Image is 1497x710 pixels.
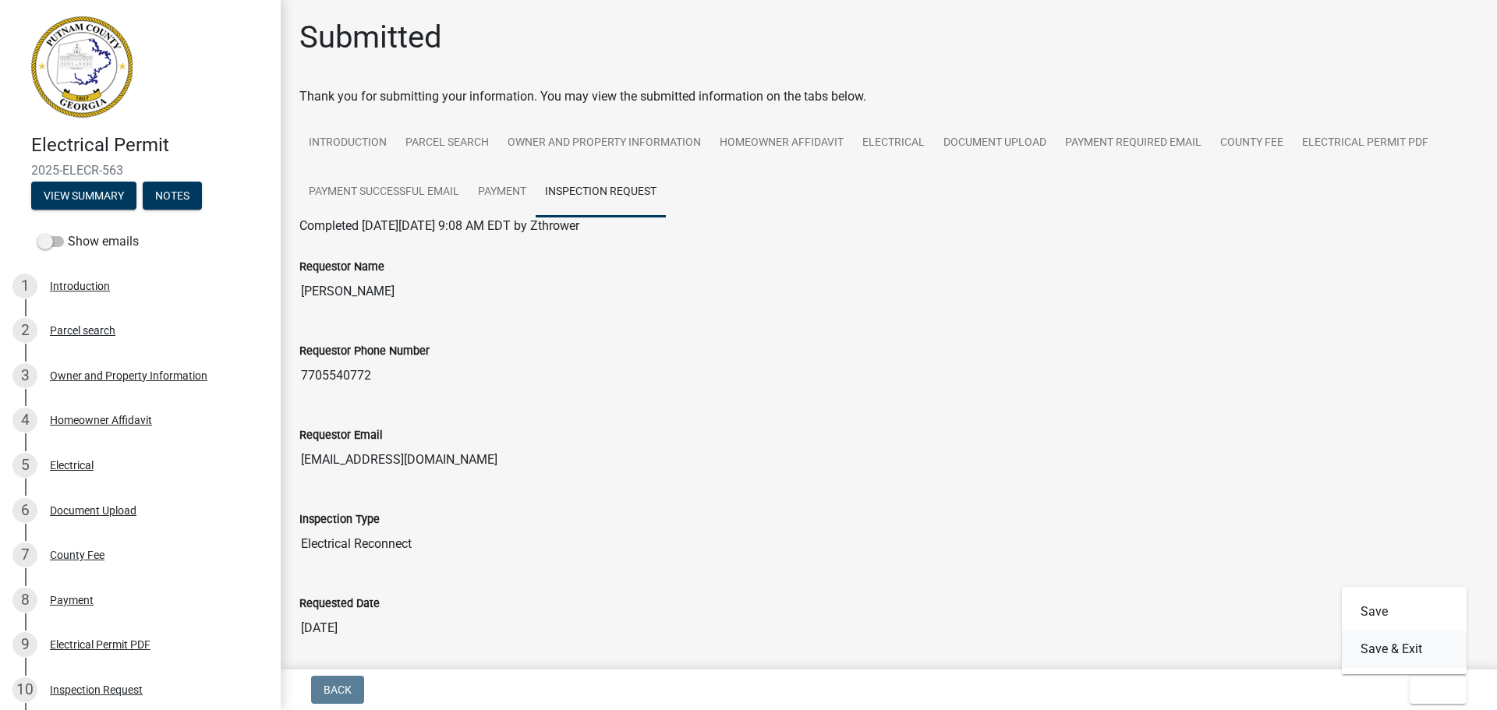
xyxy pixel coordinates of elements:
[31,190,136,203] wm-modal-confirm: Summary
[469,168,536,217] a: Payment
[1410,676,1467,704] button: Exit
[324,684,352,696] span: Back
[50,281,110,291] div: Introduction
[299,168,469,217] a: Payment Successful Email
[1342,587,1467,674] div: Exit
[12,408,37,433] div: 4
[143,182,202,210] button: Notes
[299,430,383,441] label: Requestor Email
[12,588,37,613] div: 8
[1342,593,1467,631] button: Save
[1422,684,1445,696] span: Exit
[31,182,136,210] button: View Summary
[853,118,934,168] a: Electrical
[50,684,143,695] div: Inspection Request
[1342,631,1467,668] button: Save & Exit
[50,325,115,336] div: Parcel search
[299,87,1478,106] div: Thank you for submitting your information. You may view the submitted information on the tabs below.
[1056,118,1211,168] a: Payment Required Email
[50,639,150,650] div: Electrical Permit PDF
[536,168,666,217] a: Inspection Request
[12,632,37,657] div: 9
[1293,118,1438,168] a: Electrical Permit PDF
[12,677,37,702] div: 10
[396,118,498,168] a: Parcel search
[1211,118,1293,168] a: County Fee
[50,595,94,606] div: Payment
[12,453,37,478] div: 5
[50,549,104,560] div: County Fee
[31,134,268,157] h4: Electrical Permit
[498,118,710,168] a: Owner and Property Information
[299,262,384,273] label: Requestor Name
[299,19,442,56] h1: Submitted
[311,676,364,704] button: Back
[12,498,37,523] div: 6
[299,118,396,168] a: Introduction
[710,118,853,168] a: Homeowner Affidavit
[299,599,380,609] label: Requested Date
[299,514,380,525] label: Inspection Type
[50,370,207,381] div: Owner and Property Information
[934,118,1056,168] a: Document Upload
[37,232,139,251] label: Show emails
[143,190,202,203] wm-modal-confirm: Notes
[50,415,152,426] div: Homeowner Affidavit
[299,346,430,357] label: Requestor Phone Number
[299,218,579,233] span: Completed [DATE][DATE] 9:08 AM EDT by Zthrower
[12,542,37,567] div: 7
[50,505,136,516] div: Document Upload
[31,16,133,118] img: Putnam County, Georgia
[12,318,37,343] div: 2
[12,363,37,388] div: 3
[31,163,249,178] span: 2025-ELECR-563
[50,460,94,471] div: Electrical
[12,274,37,298] div: 1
